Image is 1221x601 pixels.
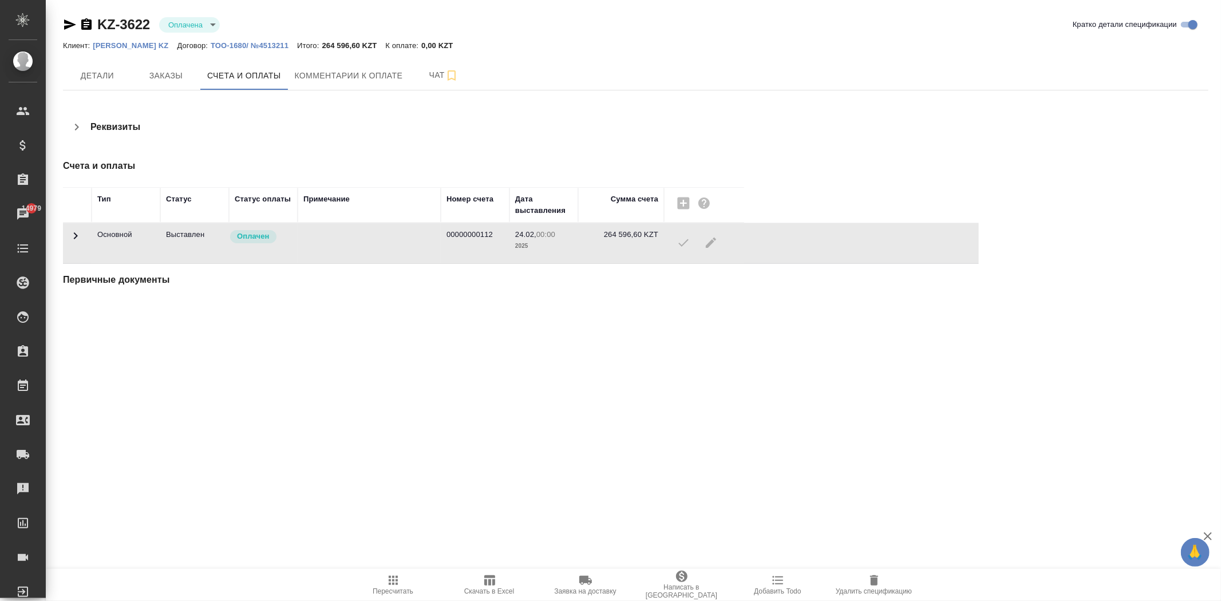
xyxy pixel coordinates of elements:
[445,69,459,82] svg: Подписаться
[297,41,322,50] p: Итого:
[15,203,48,214] span: 14979
[159,17,220,33] div: Оплачена
[207,69,281,83] span: Счета и оплаты
[165,20,206,30] button: Оплачена
[70,69,125,83] span: Детали
[611,193,658,205] div: Сумма счета
[578,223,664,263] td: 264 596,60 KZT
[80,18,93,31] button: Скопировать ссылку
[385,41,421,50] p: К оплате:
[536,230,555,239] p: 00:00
[235,193,291,205] div: Статус оплаты
[1181,538,1210,567] button: 🙏
[97,193,111,205] div: Тип
[237,231,270,242] p: Оплачен
[177,41,211,50] p: Договор:
[63,273,827,287] h4: Первичные документы
[515,230,536,239] p: 24.02,
[63,41,93,50] p: Клиент:
[211,41,297,50] p: ТОО-1680/ №4513211
[93,40,177,50] a: [PERSON_NAME] KZ
[63,18,77,31] button: Скопировать ссылку для ЯМессенджера
[3,200,43,228] a: 14979
[515,193,572,216] div: Дата выставления
[322,41,386,50] p: 264 596,60 KZT
[97,17,150,32] a: KZ-3622
[211,40,297,50] a: ТОО-1680/ №4513211
[295,69,403,83] span: Комментарии к оплате
[303,193,350,205] div: Примечание
[90,120,140,134] h4: Реквизиты
[166,193,192,205] div: Статус
[166,229,223,240] p: Все изменения в спецификации заблокированы
[1073,19,1177,30] span: Кратко детали спецификации
[92,223,160,263] td: Основной
[446,193,493,205] div: Номер счета
[1186,540,1205,564] span: 🙏
[139,69,193,83] span: Заказы
[421,41,461,50] p: 0,00 KZT
[416,68,471,82] span: Чат
[515,240,572,252] p: 2025
[63,159,827,173] h4: Счета и оплаты
[69,236,82,244] span: Toggle Row Expanded
[441,223,509,263] td: 00000000112
[93,41,177,50] p: [PERSON_NAME] KZ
